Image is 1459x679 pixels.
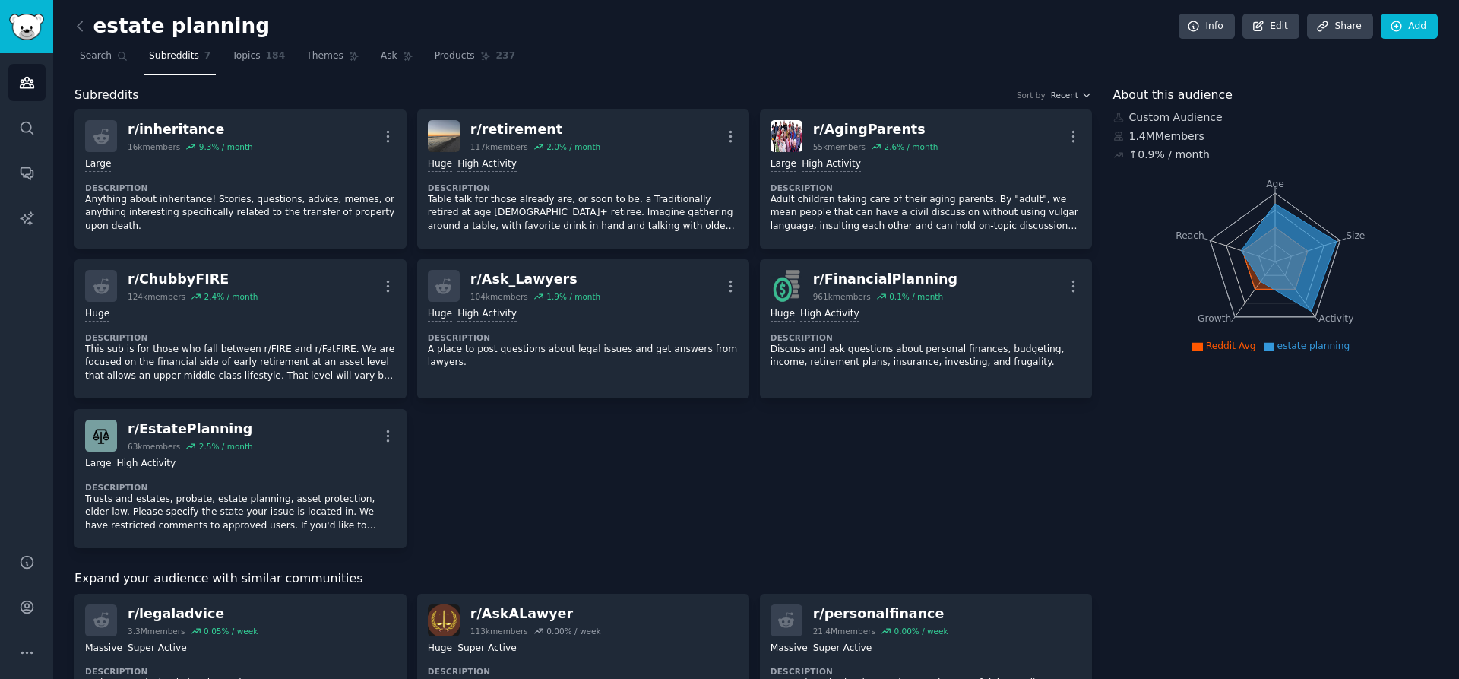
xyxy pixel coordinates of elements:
span: 184 [266,49,286,63]
span: Recent [1051,90,1078,100]
span: Topics [232,49,260,63]
span: estate planning [1277,341,1350,351]
p: Table talk for those already are, or soon to be, a Traditionally retired at age [DEMOGRAPHIC_DATA... [428,193,739,233]
tspan: Age [1266,179,1284,189]
div: Large [85,457,111,471]
span: Expand your audience with similar communities [74,570,362,589]
span: Products [435,49,475,63]
div: r/ AgingParents [813,120,938,139]
p: This sub is for those who fall between r/FIRE and r/FatFIRE. We are focused on the financial side... [85,343,396,383]
div: 16k members [128,141,180,152]
div: 124k members [128,291,185,302]
div: Super Active [457,642,517,656]
dt: Description [85,182,396,193]
p: A place to post questions about legal issues and get answers from lawyers. [428,343,739,370]
a: Products237 [429,44,521,75]
div: r/ retirement [470,120,600,139]
tspan: Size [1346,230,1365,240]
div: r/ inheritance [128,120,253,139]
img: AskALawyer [428,604,460,636]
p: Discuss and ask questions about personal finances, budgeting, income, retirement plans, insurance... [771,343,1081,370]
div: Huge [771,307,795,322]
div: r/ personalfinance [813,604,948,623]
div: 961k members [813,291,871,302]
div: 0.00 % / week [546,626,600,636]
div: 9.3 % / month [199,141,253,152]
div: High Activity [116,457,176,471]
tspan: Activity [1318,313,1353,324]
a: EstatePlanningr/EstatePlanning63kmembers2.5% / monthLargeHigh ActivityDescriptionTrusts and estat... [74,409,407,548]
span: Subreddits [74,86,139,105]
dt: Description [771,332,1081,343]
dt: Description [428,332,739,343]
div: 1.9 % / month [546,291,600,302]
span: Search [80,49,112,63]
a: Edit [1242,14,1299,40]
dt: Description [428,182,739,193]
div: r/ AskALawyer [470,604,601,623]
a: FinancialPlanningr/FinancialPlanning961kmembers0.1% / monthHugeHigh ActivityDescriptionDiscuss an... [760,259,1092,398]
div: High Activity [802,157,861,172]
div: 0.00 % / week [894,626,948,636]
div: Massive [771,642,808,656]
p: Trusts and estates, probate, estate planning, asset protection, elder law. Please specify the sta... [85,493,396,533]
div: ↑ 0.9 % / month [1129,147,1210,163]
div: 2.0 % / month [546,141,600,152]
div: 0.05 % / week [204,626,258,636]
a: retirementr/retirement117kmembers2.0% / monthHugeHigh ActivityDescriptionTable talk for those alr... [417,109,749,249]
span: Reddit Avg [1206,341,1256,351]
p: Adult children taking care of their aging parents. By "adult", we mean people that can have a civ... [771,193,1081,233]
span: 237 [496,49,516,63]
dt: Description [771,666,1081,677]
div: 0.1 % / month [889,291,943,302]
a: r/ChubbyFIRE124kmembers2.4% / monthHugeDescriptionThis sub is for those who fall between r/FIRE a... [74,259,407,398]
div: Huge [428,157,452,172]
span: Subreddits [149,49,199,63]
p: Anything about inheritance! Stories, questions, advice, memes, or anything interesting specifical... [85,193,396,233]
img: EstatePlanning [85,420,117,452]
div: r/ FinancialPlanning [813,270,957,289]
dt: Description [771,182,1081,193]
a: Topics184 [226,44,290,75]
div: Super Active [813,642,872,656]
a: Add [1381,14,1438,40]
a: r/inheritance16kmembers9.3% / monthLargeDescriptionAnything about inheritance! Stories, questions... [74,109,407,249]
a: Share [1307,14,1372,40]
tspan: Reach [1176,230,1204,240]
button: Recent [1051,90,1092,100]
div: High Activity [800,307,859,322]
div: Huge [85,307,109,322]
div: 1.4M Members [1113,129,1438,144]
div: Huge [428,307,452,322]
div: 21.4M members [813,626,875,636]
div: Super Active [128,642,187,656]
div: r/ legaladvice [128,604,258,623]
a: r/Ask_Lawyers104kmembers1.9% / monthHugeHigh ActivityDescriptionA place to post questions about l... [417,259,749,398]
div: 55k members [813,141,866,152]
dt: Description [428,666,739,677]
h2: estate planning [74,14,270,39]
div: High Activity [457,157,517,172]
div: 113k members [470,626,528,636]
a: AgingParentsr/AgingParents55kmembers2.6% / monthLargeHigh ActivityDescriptionAdult children takin... [760,109,1092,249]
img: retirement [428,120,460,152]
span: 7 [204,49,211,63]
div: 2.4 % / month [204,291,258,302]
a: Info [1179,14,1235,40]
img: AgingParents [771,120,802,152]
div: r/ Ask_Lawyers [470,270,600,289]
div: High Activity [457,307,517,322]
a: Ask [375,44,419,75]
div: 2.6 % / month [884,141,938,152]
span: Ask [381,49,397,63]
tspan: Growth [1198,313,1231,324]
span: Themes [306,49,343,63]
dt: Description [85,666,396,677]
div: 3.3M members [128,626,185,636]
div: Huge [428,642,452,656]
a: Subreddits7 [144,44,216,75]
a: Themes [301,44,365,75]
div: Custom Audience [1113,109,1438,125]
div: r/ EstatePlanning [128,420,253,439]
div: 117k members [470,141,528,152]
